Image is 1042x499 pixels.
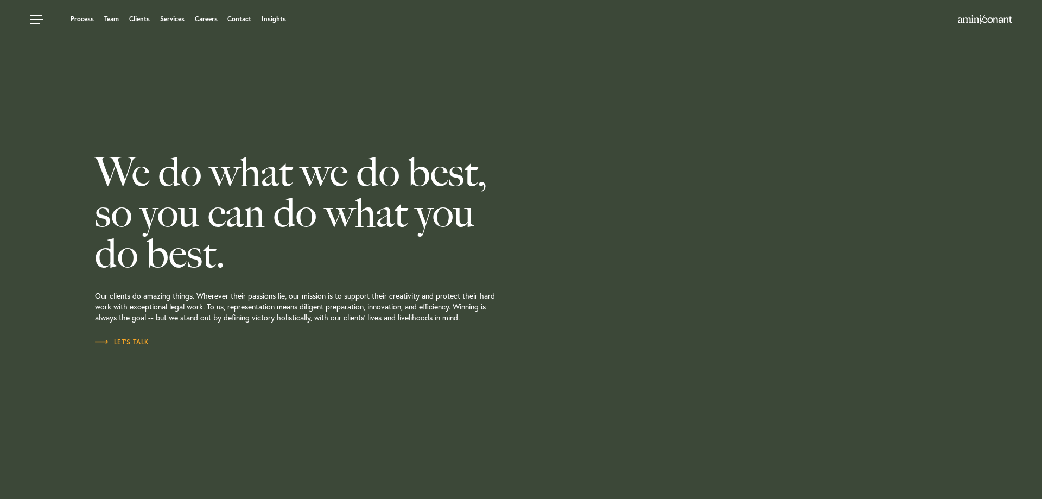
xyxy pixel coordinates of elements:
[95,337,149,348] a: Let’s Talk
[129,16,150,22] a: Clients
[104,16,119,22] a: Team
[95,274,600,337] p: Our clients do amazing things. Wherever their passions lie, our mission is to support their creat...
[95,152,600,274] h2: We do what we do best, so you can do what you do best.
[71,16,94,22] a: Process
[160,16,185,22] a: Services
[95,339,149,345] span: Let’s Talk
[958,15,1012,24] img: Amini & Conant
[195,16,218,22] a: Careers
[227,16,251,22] a: Contact
[262,16,286,22] a: Insights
